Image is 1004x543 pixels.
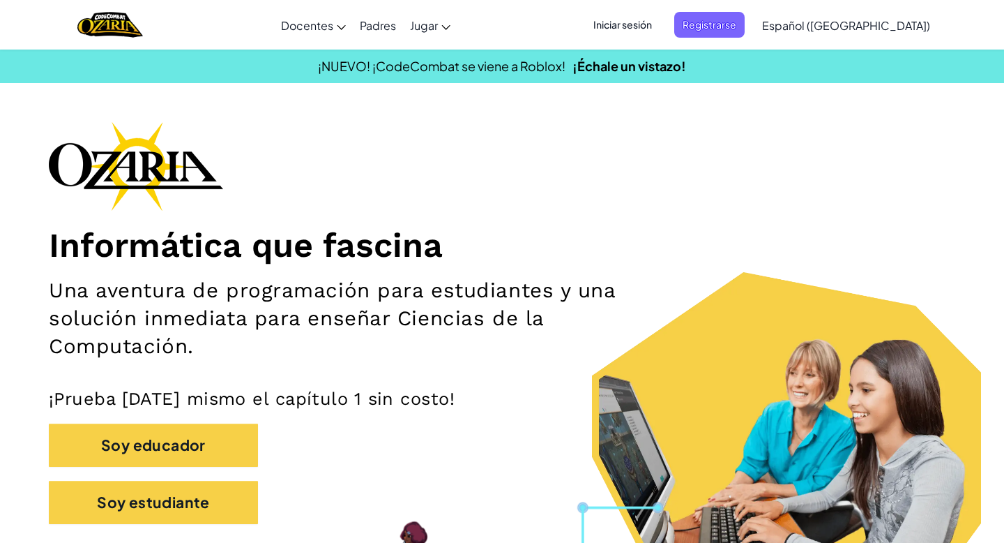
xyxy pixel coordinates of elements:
a: Ozaria by CodeCombat logo [77,10,142,39]
a: Español ([GEOGRAPHIC_DATA]) [755,6,937,44]
img: Ozaria branding logo [49,121,223,211]
button: Iniciar sesión [585,12,660,38]
a: Jugar [403,6,457,44]
span: Docentes [281,18,333,33]
p: ¡Prueba [DATE] mismo el capítulo 1 sin costo! [49,388,955,410]
a: ¡Échale un vistazo! [572,58,686,74]
h1: Informática que fascina [49,225,955,266]
button: Soy educador [49,424,258,467]
span: ¡NUEVO! ¡CodeCombat se viene a Roblox! [318,58,565,74]
span: Jugar [410,18,438,33]
button: Soy estudiante [49,481,258,524]
span: Español ([GEOGRAPHIC_DATA]) [762,18,930,33]
h2: Una aventura de programación para estudiantes y una solución inmediata para enseñar Ciencias de l... [49,276,656,360]
a: Padres [353,6,403,44]
button: Registrarse [674,12,745,38]
a: Docentes [274,6,353,44]
img: Home [77,10,142,39]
